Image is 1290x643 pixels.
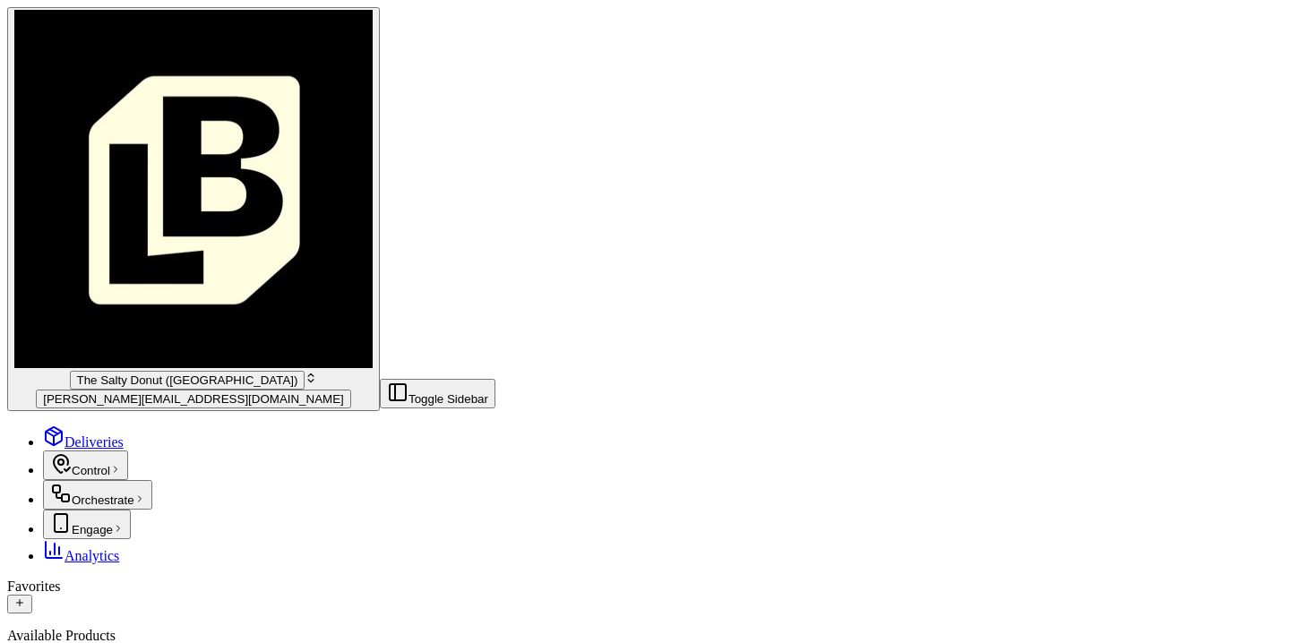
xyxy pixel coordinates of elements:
[408,392,488,406] span: Toggle Sidebar
[7,7,380,411] button: The Salty Donut (Wynwood)The Salty Donut ([GEOGRAPHIC_DATA])[PERSON_NAME][EMAIL_ADDRESS][DOMAIN_N...
[11,253,144,285] a: 📗Knowledge Base
[61,171,294,189] div: Start new chat
[18,261,32,276] div: 📗
[178,304,217,317] span: Pylon
[18,72,326,100] p: Welcome 👋
[64,434,124,450] span: Deliveries
[43,480,152,510] button: Orchestrate
[43,510,131,539] button: Engage
[14,10,373,368] img: The Salty Donut (Wynwood)
[43,392,344,406] span: [PERSON_NAME][EMAIL_ADDRESS][DOMAIN_NAME]
[169,260,288,278] span: API Documentation
[47,116,322,134] input: Got a question? Start typing here...
[151,261,166,276] div: 💻
[70,371,305,390] button: The Salty Donut ([GEOGRAPHIC_DATA])
[43,548,119,563] a: Analytics
[72,464,110,477] span: Control
[61,189,227,203] div: We're available if you need us!
[380,379,495,408] button: Toggle Sidebar
[36,390,351,408] button: [PERSON_NAME][EMAIL_ADDRESS][DOMAIN_NAME]
[43,450,128,480] button: Control
[72,523,113,536] span: Engage
[36,260,137,278] span: Knowledge Base
[18,18,54,54] img: Nash
[43,434,124,450] a: Deliveries
[18,171,50,203] img: 1736555255976-a54dd68f-1ca7-489b-9aae-adbdc363a1c4
[305,176,326,198] button: Start new chat
[77,373,298,387] span: The Salty Donut ([GEOGRAPHIC_DATA])
[64,548,119,563] span: Analytics
[126,303,217,317] a: Powered byPylon
[72,493,134,507] span: Orchestrate
[144,253,295,285] a: 💻API Documentation
[7,579,1283,595] div: Favorites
